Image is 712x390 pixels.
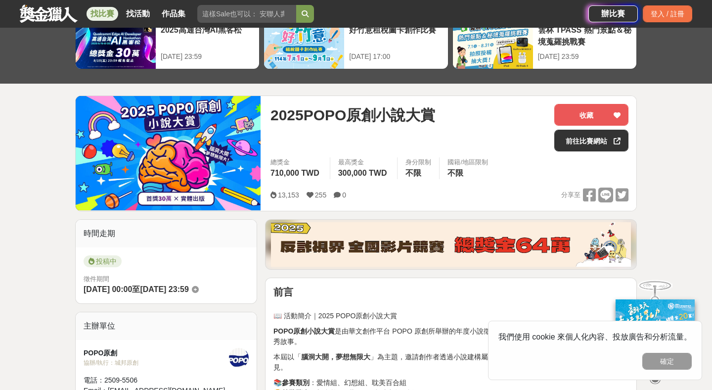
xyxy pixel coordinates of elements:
[538,51,631,62] div: [DATE] 23:59
[270,157,322,167] span: 總獎金
[84,275,109,283] span: 徵件期間
[76,312,257,340] div: 主辦單位
[349,51,443,62] div: [DATE] 17:00
[642,353,692,370] button: 確定
[161,51,254,62] div: [DATE] 23:59
[84,255,122,267] span: 投稿中
[84,348,229,358] div: POPO原創
[197,5,296,23] input: 這樣Sale也可以： 安聯人壽創意銷售法募集
[140,285,188,293] span: [DATE] 23:59
[273,327,335,335] strong: POPO原創小說大賞
[132,285,140,293] span: 至
[349,24,443,47] div: 好竹意租稅圖卡創作比賽
[264,19,448,69] a: 好竹意租稅圖卡創作比賽[DATE] 17:00
[538,24,631,47] div: 雲林 TPASS 熱門景點＆秘境蒐羅挑戰賽
[122,7,154,21] a: 找活動
[405,169,421,177] span: 不限
[278,191,299,199] span: 13,153
[282,379,310,387] strong: 參賽類別
[447,157,488,167] div: 國籍/地區限制
[452,19,637,69] a: 雲林 TPASS 熱門景點＆秘境蒐羅挑戰賽[DATE] 23:59
[270,169,319,177] span: 710,000 TWD
[76,96,261,210] img: Cover Image
[273,287,293,297] strong: 前言
[161,24,254,47] div: 2025高通台灣AI黑客松
[447,169,463,177] span: 不限
[84,375,229,386] div: 電話： 2509-5506
[498,333,692,341] span: 我們使用 cookie 來個人化內容、投放廣告和分析流量。
[270,104,435,126] span: 2025POPO原創小說大賞
[301,353,370,361] strong: 腦洞大開，夢想無限大
[315,191,326,199] span: 255
[273,326,628,347] p: 是由華文創作平台 POPO 原創所舉辦的年度小說徵文賽事，致力於發掘具潛力的原創作者與優秀故事。
[342,191,346,199] span: 0
[271,222,631,267] img: 760c60fc-bf85-49b1-bfa1-830764fee2cd.png
[75,19,260,69] a: 2025高通台灣AI黑客松[DATE] 23:59
[273,352,628,373] p: 本屆以「 」為主題，邀請創作者透過小說建構屬於自己的文字宇宙，讓想像成真，讓創作被看見。
[588,5,638,22] a: 辦比賽
[616,299,695,365] img: c171a689-fb2c-43c6-a33c-e56b1f4b2190.jpg
[643,5,692,22] div: 登入 / 註冊
[76,220,257,247] div: 時間走期
[158,7,189,21] a: 作品集
[338,157,390,167] span: 最高獎金
[84,358,229,367] div: 協辦/執行： 城邦原創
[554,104,628,126] button: 收藏
[554,130,628,151] a: 前往比賽網站
[273,300,628,321] p: 📖 活動簡介｜2025 POPO原創小說大賞
[338,169,387,177] span: 300,000 TWD
[87,7,118,21] a: 找比賽
[561,188,580,202] span: 分享至
[405,157,431,167] div: 身分限制
[84,285,132,293] span: [DATE] 00:00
